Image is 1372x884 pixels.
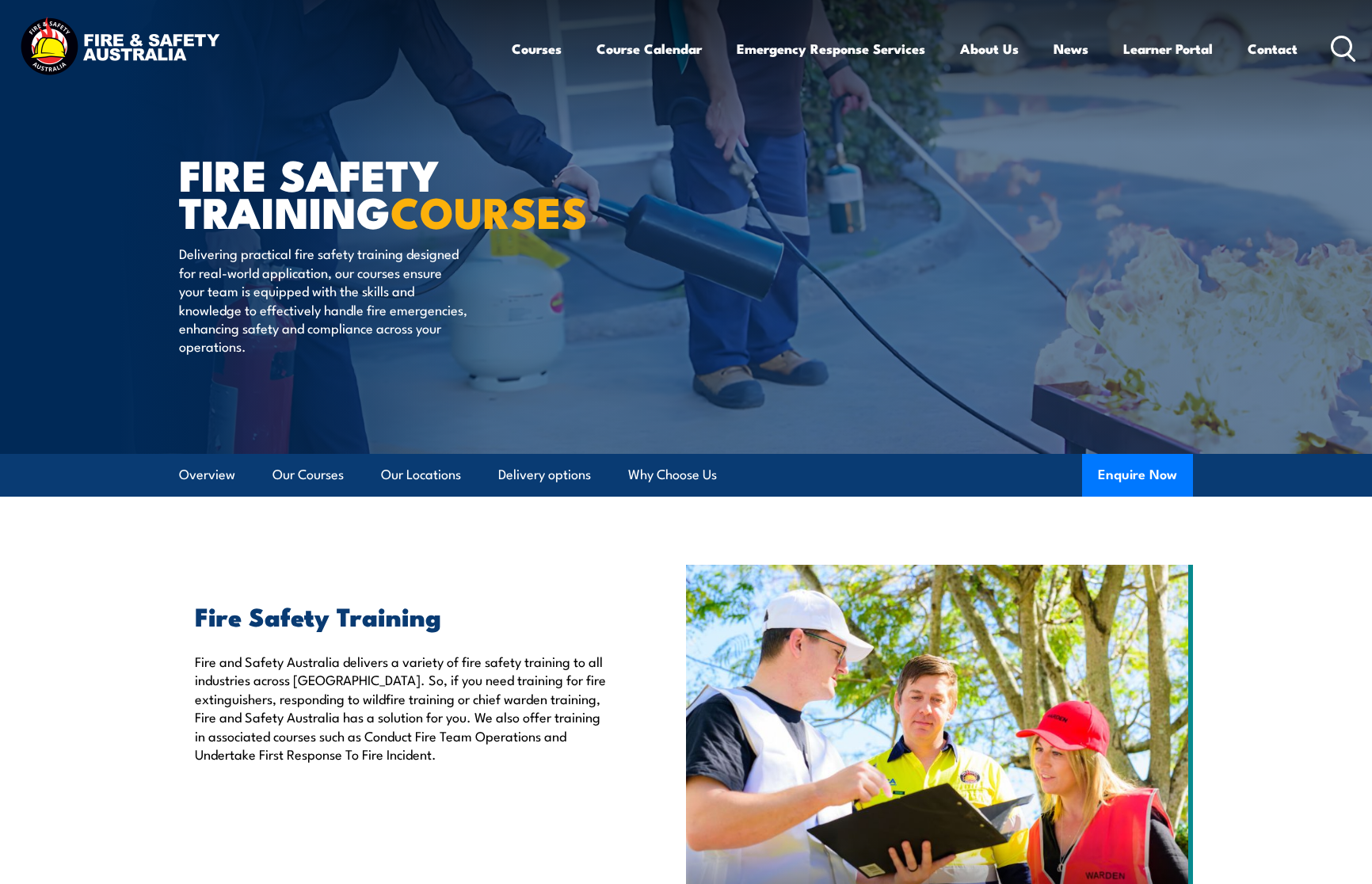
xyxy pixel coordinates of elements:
[391,177,588,243] strong: COURSES
[1123,28,1213,70] a: Learner Portal
[272,454,344,496] a: Our Courses
[195,604,613,627] h2: Fire Safety Training
[737,28,925,70] a: Emergency Response Services
[960,28,1019,70] a: About Us
[1082,454,1193,497] button: Enquire Now
[179,454,235,496] a: Overview
[381,454,461,496] a: Our Locations
[179,155,570,229] h1: FIRE SAFETY TRAINING
[1248,28,1298,70] a: Contact
[596,28,702,70] a: Course Calendar
[1054,28,1088,70] a: News
[512,28,562,70] a: Courses
[498,454,591,496] a: Delivery options
[195,652,613,763] p: Fire and Safety Australia delivers a variety of fire safety training to all industries across [GE...
[179,244,468,355] p: Delivering practical fire safety training designed for real-world application, our courses ensure...
[628,454,717,496] a: Why Choose Us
